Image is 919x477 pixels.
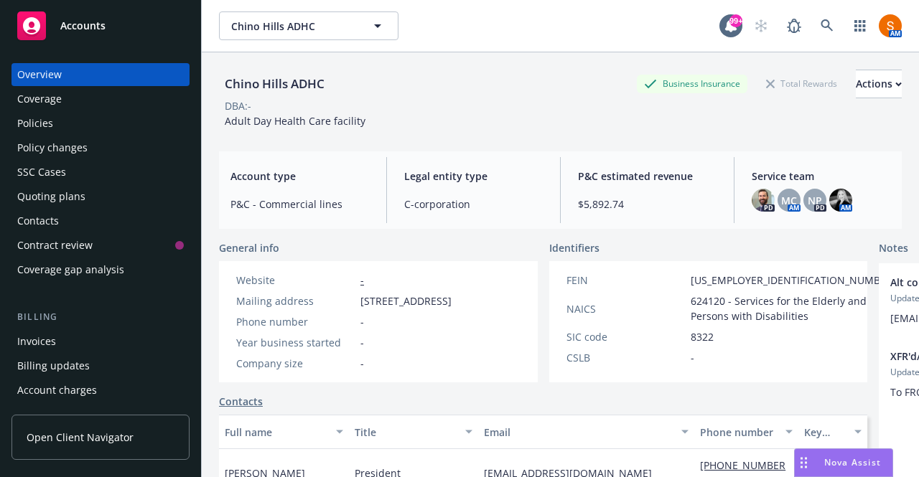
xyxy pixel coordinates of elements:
[566,301,685,316] div: NAICS
[794,448,893,477] button: Nova Assist
[798,415,867,449] button: Key contact
[879,240,908,258] span: Notes
[11,161,190,184] a: SSC Cases
[225,114,365,128] span: Adult Day Health Care facility
[747,11,775,40] a: Start snowing
[729,14,742,27] div: 99+
[17,234,93,257] div: Contract review
[349,415,479,449] button: Title
[781,193,797,208] span: MC
[691,273,896,288] span: [US_EMPLOYER_IDENTIFICATION_NUMBER]
[236,273,355,288] div: Website
[566,350,685,365] div: CSLB
[824,456,881,468] span: Nova Assist
[637,75,747,93] div: Business Insurance
[566,329,685,344] div: SIC code
[17,88,62,110] div: Coverage
[11,330,190,353] a: Invoices
[11,185,190,208] a: Quoting plans
[691,329,714,344] span: 8322
[219,415,349,449] button: Full name
[219,240,279,255] span: General info
[856,70,902,98] button: Actions
[17,354,90,377] div: Billing updates
[236,335,355,350] div: Year business started
[219,394,263,409] a: Contacts
[27,430,134,445] span: Open Client Navigator
[11,136,190,159] a: Policy changes
[17,136,88,159] div: Policy changes
[11,258,190,281] a: Coverage gap analysis
[11,88,190,110] a: Coverage
[360,273,364,287] a: -
[219,75,330,93] div: Chino Hills ADHC
[691,293,896,323] span: 624120 - Services for the Elderly and Persons with Disabilities
[804,425,846,440] div: Key contact
[700,425,776,440] div: Phone number
[691,350,694,365] span: -
[11,354,190,377] a: Billing updates
[795,449,813,476] div: Drag to move
[478,415,694,449] button: Email
[17,330,56,353] div: Invoices
[11,379,190,402] a: Account charges
[360,314,364,329] span: -
[17,258,124,281] div: Coverage gap analysis
[879,14,902,37] img: photo
[578,169,717,184] span: P&C estimated revenue
[780,11,808,40] a: Report a Bug
[17,161,66,184] div: SSC Cases
[17,379,97,402] div: Account charges
[236,293,355,308] div: Mailing address
[225,98,251,113] div: DBA: -
[566,273,685,288] div: FEIN
[360,356,364,371] span: -
[759,75,844,93] div: Total Rewards
[17,209,59,232] div: Contacts
[11,6,190,46] a: Accounts
[808,193,822,208] span: NP
[11,234,190,257] a: Contract review
[813,11,841,40] a: Search
[578,197,717,212] span: $5,892.74
[404,197,543,212] span: C-corporation
[231,19,355,34] span: Chino Hills ADHC
[236,314,355,329] div: Phone number
[694,415,798,449] button: Phone number
[752,169,890,184] span: Service team
[219,11,398,40] button: Chino Hills ADHC
[360,335,364,350] span: -
[355,425,457,440] div: Title
[17,112,53,135] div: Policies
[360,293,452,308] span: [STREET_ADDRESS]
[11,310,190,324] div: Billing
[236,356,355,371] div: Company size
[225,425,327,440] div: Full name
[829,189,852,212] img: photo
[60,20,106,32] span: Accounts
[17,63,62,86] div: Overview
[404,169,543,184] span: Legal entity type
[11,209,190,232] a: Contacts
[230,197,369,212] span: P&C - Commercial lines
[484,425,673,440] div: Email
[11,112,190,135] a: Policies
[230,169,369,184] span: Account type
[549,240,600,255] span: Identifiers
[846,11,874,40] a: Switch app
[11,63,190,86] a: Overview
[17,185,85,208] div: Quoting plans
[752,189,775,212] img: photo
